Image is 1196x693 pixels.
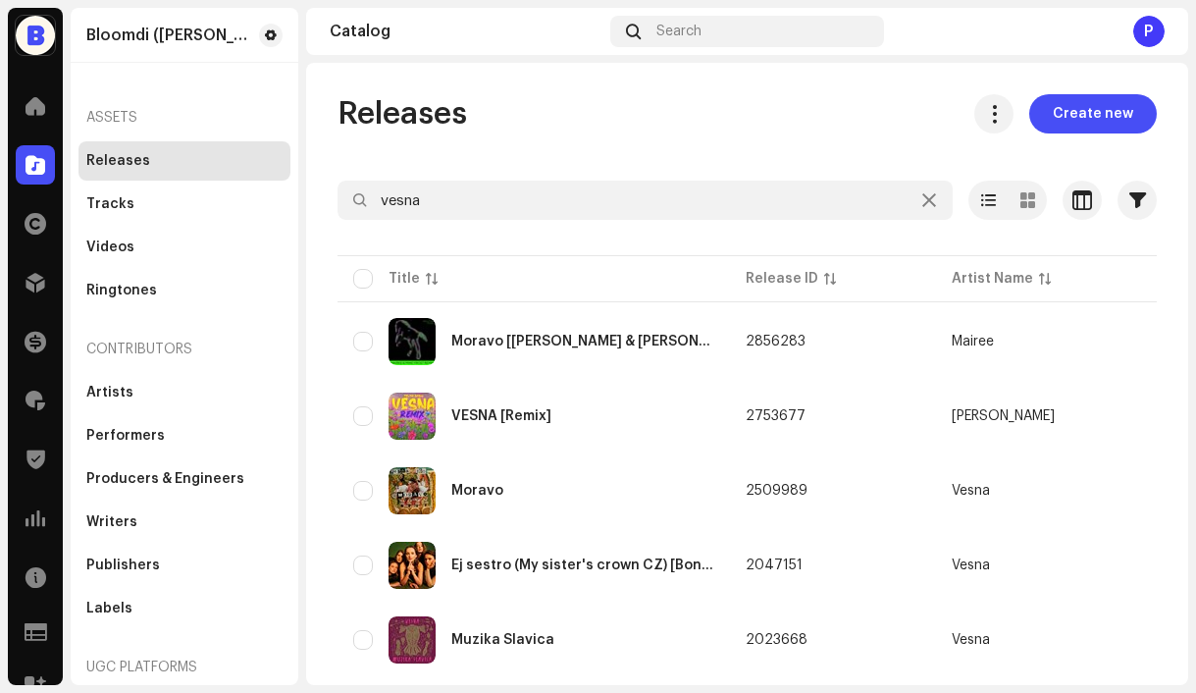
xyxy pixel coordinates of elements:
[86,196,134,212] div: Tracks
[330,24,602,39] div: Catalog
[746,484,807,498] span: 2509989
[952,559,990,572] div: Vesna
[1029,94,1157,133] button: Create new
[656,24,702,39] span: Search
[1133,16,1165,47] div: P
[86,283,157,298] div: Ringtones
[78,459,290,499] re-m-nav-item: Producers & Engineers
[78,546,290,585] re-m-nav-item: Publishers
[952,633,990,647] div: Vesna
[86,240,134,255] div: Videos
[338,94,467,133] span: Releases
[389,318,436,365] img: 54428f4a-e2d4-4657-92a2-ee9c76599c4f
[952,409,1126,423] span: POLINA BABIY
[952,335,994,348] div: Mairee
[78,228,290,267] re-m-nav-item: Videos
[451,559,714,572] div: Ej sestro (My sister's crown CZ) [Bonus track]
[389,542,436,589] img: f11718ad-10b2-459d-8414-0215744f621d
[78,373,290,412] re-m-nav-item: Artists
[451,484,503,498] div: Moravo
[86,514,137,530] div: Writers
[78,94,290,141] re-a-nav-header: Assets
[451,409,551,423] div: VESNA [Remix]
[389,393,436,440] img: c071608c-a869-4ea6-b27c-9e1561fa087b
[451,335,714,348] div: Moravo [Mairee & Mike Frost Remix]
[746,633,807,647] span: 2023668
[86,27,251,43] div: Bloomdi (Ruka Hore)
[389,616,436,664] img: 0a84c424-5ad4-4a37-80a8-3ae4ffcd2d90
[78,185,290,224] re-m-nav-item: Tracks
[338,181,953,220] input: Search
[952,484,990,498] div: Vesna
[86,601,132,616] div: Labels
[746,559,803,572] span: 2047151
[86,385,133,400] div: Artists
[389,269,420,289] div: Title
[952,633,1126,647] span: Vesna
[78,141,290,181] re-m-nav-item: Releases
[78,503,290,542] re-m-nav-item: Writers
[86,558,160,573] div: Publishers
[451,633,554,647] div: Muzika Slavica
[86,153,150,169] div: Releases
[86,471,244,487] div: Producers & Engineers
[78,589,290,628] re-m-nav-item: Labels
[78,416,290,455] re-m-nav-item: Performers
[746,409,806,423] span: 2753677
[746,269,818,289] div: Release ID
[78,326,290,373] re-a-nav-header: Contributors
[1053,94,1133,133] span: Create new
[952,484,1126,498] span: Vesna
[86,428,165,444] div: Performers
[952,559,1126,572] span: Vesna
[78,644,290,691] re-a-nav-header: UGC Platforms
[952,335,1126,348] span: Mairee
[746,335,806,348] span: 2856283
[16,16,55,55] img: 87673747-9ce7-436b-aed6-70e10163a7f0
[78,271,290,310] re-m-nav-item: Ringtones
[389,467,436,514] img: fbf46977-4f5c-47e9-a945-5eae7d0c086c
[952,269,1033,289] div: Artist Name
[952,409,1055,423] div: [PERSON_NAME]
